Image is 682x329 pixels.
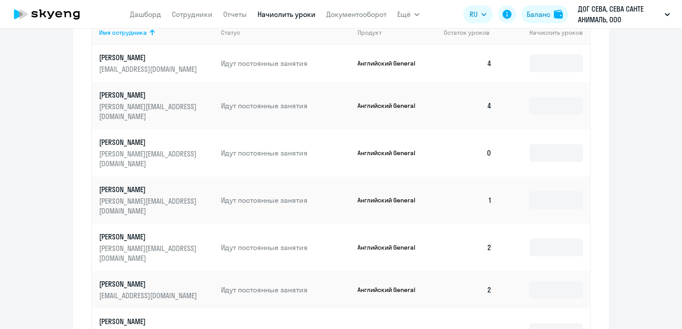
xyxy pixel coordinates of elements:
div: Имя сотрудника [99,29,147,37]
img: balance [554,10,563,19]
td: 4 [437,82,499,129]
button: RU [463,5,493,23]
p: [EMAIL_ADDRESS][DOMAIN_NAME] [99,291,199,300]
td: 4 [437,45,499,82]
a: [PERSON_NAME][EMAIL_ADDRESS][DOMAIN_NAME] [99,279,214,300]
p: [PERSON_NAME] [99,185,199,194]
p: Идут постоянные занятия [221,285,350,295]
p: Идут постоянные занятия [221,101,350,111]
p: [PERSON_NAME] [99,317,199,326]
p: Идут постоянные занятия [221,195,350,205]
p: Идут постоянные занятия [221,148,350,158]
a: [PERSON_NAME][EMAIL_ADDRESS][DOMAIN_NAME] [99,53,214,74]
p: [PERSON_NAME] [99,279,199,289]
p: [PERSON_NAME] [99,137,199,147]
p: Английский General [358,149,424,157]
button: Балансbalance [521,5,568,23]
p: [EMAIL_ADDRESS][DOMAIN_NAME] [99,64,199,74]
td: 2 [437,271,499,308]
p: ДОГ СЕВА, СЕВА САНТЕ АНИМАЛЬ, ООО [578,4,661,25]
p: Идут постоянные занятия [221,243,350,252]
p: Английский General [358,286,424,294]
div: Статус [221,29,350,37]
div: Остаток уроков [444,29,499,37]
td: 2 [437,224,499,271]
div: Баланс [527,9,550,20]
p: [PERSON_NAME] [99,232,199,242]
a: Отчеты [223,10,247,19]
p: [PERSON_NAME] [99,53,199,62]
p: [PERSON_NAME][EMAIL_ADDRESS][DOMAIN_NAME] [99,102,199,121]
p: Английский General [358,196,424,204]
p: [PERSON_NAME] [99,90,199,100]
td: 1 [437,177,499,224]
th: Начислить уроков [499,21,590,45]
a: Документооборот [326,10,387,19]
p: Английский General [358,102,424,110]
a: [PERSON_NAME][PERSON_NAME][EMAIL_ADDRESS][DOMAIN_NAME] [99,90,214,121]
p: [PERSON_NAME][EMAIL_ADDRESS][DOMAIN_NAME] [99,196,199,216]
td: 0 [437,129,499,177]
div: Продукт [358,29,382,37]
p: [PERSON_NAME][EMAIL_ADDRESS][DOMAIN_NAME] [99,243,199,263]
a: [PERSON_NAME][PERSON_NAME][EMAIL_ADDRESS][DOMAIN_NAME] [99,137,214,169]
a: Начислить уроки [258,10,316,19]
div: Статус [221,29,240,37]
p: Английский General [358,59,424,67]
p: Английский General [358,243,424,251]
button: Ещё [397,5,420,23]
span: Остаток уроков [444,29,490,37]
p: [PERSON_NAME][EMAIL_ADDRESS][DOMAIN_NAME] [99,149,199,169]
div: Продукт [358,29,437,37]
div: Имя сотрудника [99,29,214,37]
span: Ещё [397,9,411,20]
a: Сотрудники [172,10,212,19]
a: Дашборд [130,10,161,19]
a: [PERSON_NAME][PERSON_NAME][EMAIL_ADDRESS][DOMAIN_NAME] [99,232,214,263]
button: ДОГ СЕВА, СЕВА САНТЕ АНИМАЛЬ, ООО [574,4,674,25]
a: [PERSON_NAME][PERSON_NAME][EMAIL_ADDRESS][DOMAIN_NAME] [99,185,214,216]
span: RU [470,9,478,20]
p: Идут постоянные занятия [221,58,350,68]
